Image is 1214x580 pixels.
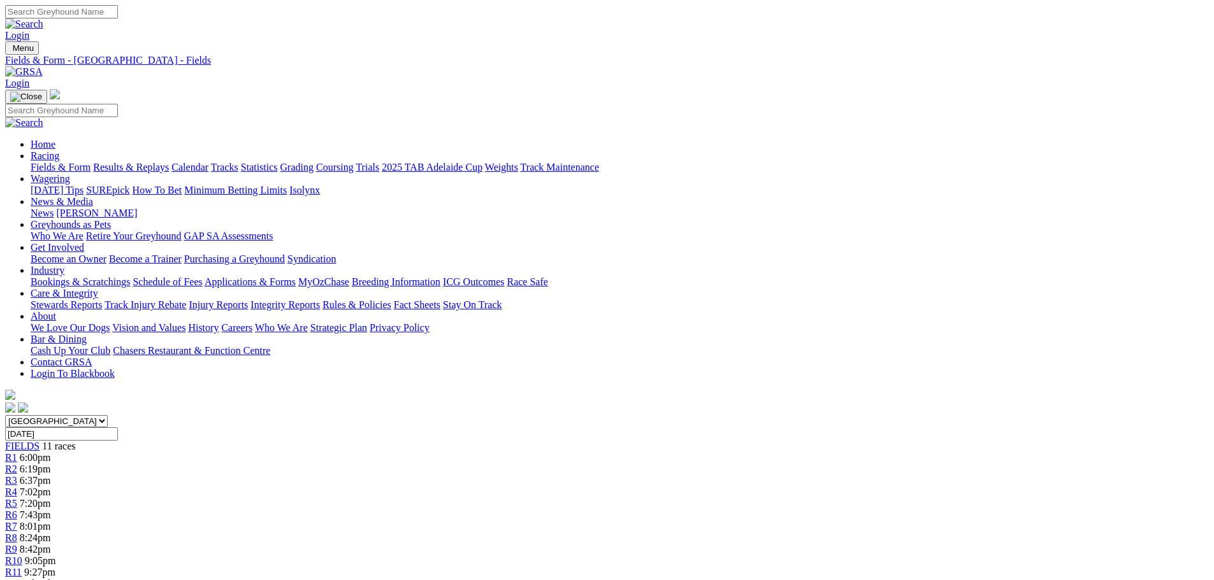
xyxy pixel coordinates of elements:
a: R7 [5,521,17,532]
a: R3 [5,475,17,486]
span: 6:37pm [20,475,51,486]
a: Purchasing a Greyhound [184,253,285,264]
a: Stay On Track [443,299,502,310]
a: Isolynx [289,185,320,195]
a: Minimum Betting Limits [184,185,287,195]
a: Who We Are [255,322,308,333]
a: R4 [5,486,17,497]
a: Bookings & Scratchings [31,276,130,287]
a: About [31,311,56,322]
a: Become a Trainer [109,253,182,264]
a: Login [5,30,29,41]
a: R2 [5,463,17,474]
a: Careers [221,322,252,333]
a: Syndication [287,253,336,264]
span: 7:43pm [20,509,51,520]
button: Toggle navigation [5,90,47,104]
a: [DATE] Tips [31,185,83,195]
a: Racing [31,150,59,161]
a: Integrity Reports [250,299,320,310]
span: 9:05pm [25,555,56,566]
a: History [188,322,219,333]
a: Injury Reports [189,299,248,310]
a: Wagering [31,173,70,184]
a: Results & Replays [93,162,169,173]
a: R6 [5,509,17,520]
span: 8:01pm [20,521,51,532]
a: Weights [485,162,518,173]
a: Care & Integrity [31,288,98,299]
a: We Love Our Dogs [31,322,110,333]
a: Coursing [316,162,354,173]
div: Care & Integrity [31,299,1209,311]
input: Search [5,104,118,117]
a: Applications & Forms [205,276,296,287]
a: Fields & Form - [GEOGRAPHIC_DATA] - Fields [5,55,1209,66]
a: R9 [5,544,17,555]
div: Industry [31,276,1209,288]
a: Stewards Reports [31,299,102,310]
a: News & Media [31,196,93,207]
a: FIELDS [5,441,40,451]
a: Become an Owner [31,253,106,264]
div: Bar & Dining [31,345,1209,357]
a: Industry [31,265,64,276]
a: Who We Are [31,230,83,241]
img: Search [5,18,43,30]
a: Retire Your Greyhound [86,230,182,241]
div: Greyhounds as Pets [31,230,1209,242]
a: R10 [5,555,22,566]
div: About [31,322,1209,334]
span: 7:02pm [20,486,51,497]
a: Bar & Dining [31,334,87,344]
a: Rules & Policies [322,299,391,310]
a: MyOzChase [298,276,349,287]
a: Login [5,78,29,88]
span: Menu [13,43,34,53]
img: twitter.svg [18,402,28,413]
a: Track Injury Rebate [105,299,186,310]
a: R8 [5,532,17,543]
input: Search [5,5,118,18]
a: Chasers Restaurant & Function Centre [113,345,270,356]
a: R5 [5,498,17,509]
a: Home [31,139,55,150]
div: Get Involved [31,253,1209,265]
div: Racing [31,162,1209,173]
div: Wagering [31,185,1209,196]
a: Get Involved [31,242,84,253]
a: Contact GRSA [31,357,92,367]
img: Search [5,117,43,129]
a: Schedule of Fees [133,276,202,287]
a: R1 [5,452,17,463]
span: 7:20pm [20,498,51,509]
span: 6:00pm [20,452,51,463]
a: Privacy Policy [370,322,430,333]
a: Vision and Values [112,322,185,333]
a: Calendar [171,162,208,173]
a: Race Safe [507,276,547,287]
span: 9:27pm [24,567,55,577]
div: News & Media [31,208,1209,219]
a: Login To Blackbook [31,368,115,379]
img: logo-grsa-white.png [50,89,60,99]
a: R11 [5,567,22,577]
img: Close [10,92,42,102]
a: ICG Outcomes [443,276,504,287]
a: Cash Up Your Club [31,345,110,356]
a: Tracks [211,162,238,173]
button: Toggle navigation [5,41,39,55]
span: 6:19pm [20,463,51,474]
